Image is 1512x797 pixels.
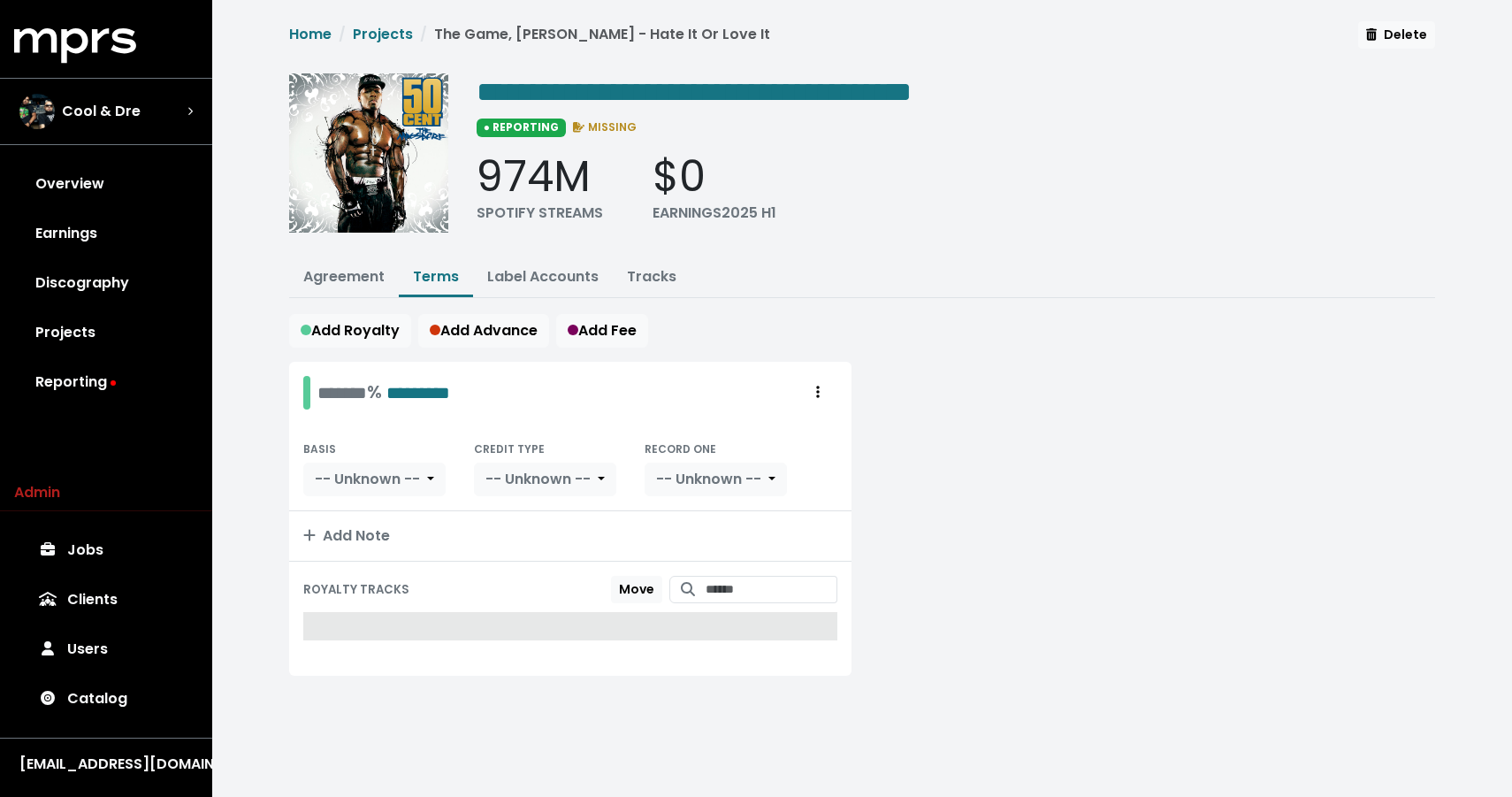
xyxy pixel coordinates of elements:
[303,266,385,287] a: Agreement
[568,320,637,341] span: Add Fee
[645,441,716,456] small: RECORD ONE
[474,441,545,456] small: CREDIT TYPE
[14,674,198,724] a: Catalog
[418,314,549,348] button: Add Advance
[289,24,770,59] nav: breadcrumb
[14,159,198,209] a: Overview
[62,101,141,122] span: Cool & Dre
[14,525,198,575] a: Jobs
[477,203,603,224] div: SPOTIFY STREAMS
[289,24,332,44] a: Home
[474,463,616,496] button: -- Unknown --
[656,469,761,489] span: -- Unknown --
[627,266,676,287] a: Tracks
[14,753,198,776] button: [EMAIL_ADDRESS][DOMAIN_NAME]
[353,24,413,44] a: Projects
[1358,21,1435,49] button: Delete
[653,203,776,224] div: EARNINGS 2025 H1
[413,266,459,287] a: Terms
[430,320,538,341] span: Add Advance
[303,463,446,496] button: -- Unknown --
[487,266,599,287] a: Label Accounts
[706,576,837,603] input: Search for tracks by title and link them to this royalty
[14,308,198,357] a: Projects
[611,576,662,603] button: Move
[14,34,136,55] a: mprs logo
[289,511,851,561] button: Add Note
[14,575,198,625] a: Clients
[569,119,638,134] span: MISSING
[645,463,787,496] button: -- Unknown --
[301,320,400,341] span: Add Royalty
[14,258,198,308] a: Discography
[477,78,912,106] span: Edit value
[303,525,390,546] span: Add Note
[477,151,603,203] div: 974M
[19,94,55,129] img: The selected account / producer
[315,469,420,489] span: -- Unknown --
[556,314,648,348] button: Add Fee
[14,209,198,258] a: Earnings
[14,625,198,674] a: Users
[367,379,382,404] span: %
[485,469,591,489] span: -- Unknown --
[477,119,566,136] span: ● REPORTING
[386,384,450,402] span: Edit value
[14,357,198,407] a: Reporting
[1366,26,1427,43] span: Delete
[619,580,654,598] span: Move
[317,384,367,402] span: Edit value
[303,441,336,456] small: BASIS
[289,73,448,233] img: Album cover for this project
[413,24,770,45] li: The Game, [PERSON_NAME] - Hate It Or Love It
[303,581,409,598] small: ROYALTY TRACKS
[653,151,776,203] div: $0
[798,376,837,410] button: Royalty administration options
[289,314,411,348] button: Add Royalty
[19,754,193,775] div: [EMAIL_ADDRESS][DOMAIN_NAME]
